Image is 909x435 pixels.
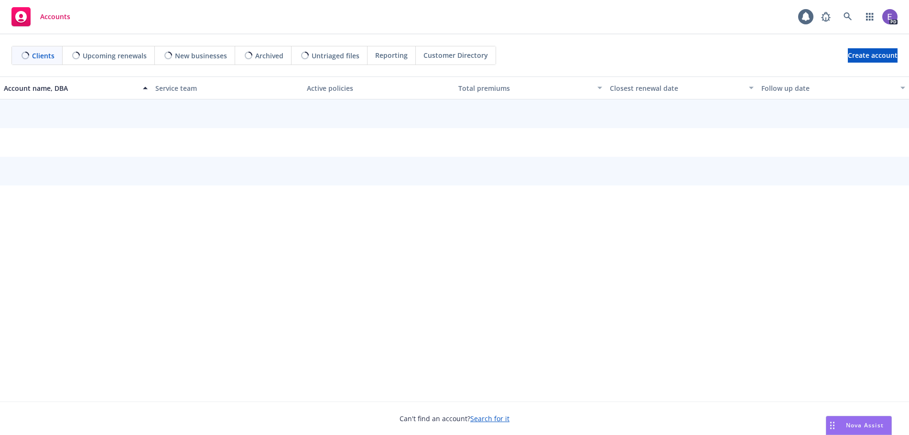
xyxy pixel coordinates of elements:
[610,83,743,93] div: Closest renewal date
[848,46,898,65] span: Create account
[838,7,857,26] a: Search
[846,421,884,429] span: Nova Assist
[4,83,137,93] div: Account name, DBA
[400,413,509,424] span: Can't find an account?
[40,13,70,21] span: Accounts
[175,51,227,61] span: New businesses
[312,51,359,61] span: Untriaged files
[816,7,835,26] a: Report a Bug
[83,51,147,61] span: Upcoming renewals
[375,50,408,60] span: Reporting
[826,416,838,435] div: Drag to move
[826,416,892,435] button: Nova Assist
[882,9,898,24] img: photo
[458,83,592,93] div: Total premiums
[470,414,509,423] a: Search for it
[255,51,283,61] span: Archived
[32,51,54,61] span: Clients
[155,83,299,93] div: Service team
[761,83,895,93] div: Follow up date
[606,76,757,99] button: Closest renewal date
[860,7,879,26] a: Switch app
[303,76,454,99] button: Active policies
[307,83,451,93] div: Active policies
[848,48,898,63] a: Create account
[757,76,909,99] button: Follow up date
[151,76,303,99] button: Service team
[454,76,606,99] button: Total premiums
[423,50,488,60] span: Customer Directory
[8,3,74,30] a: Accounts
